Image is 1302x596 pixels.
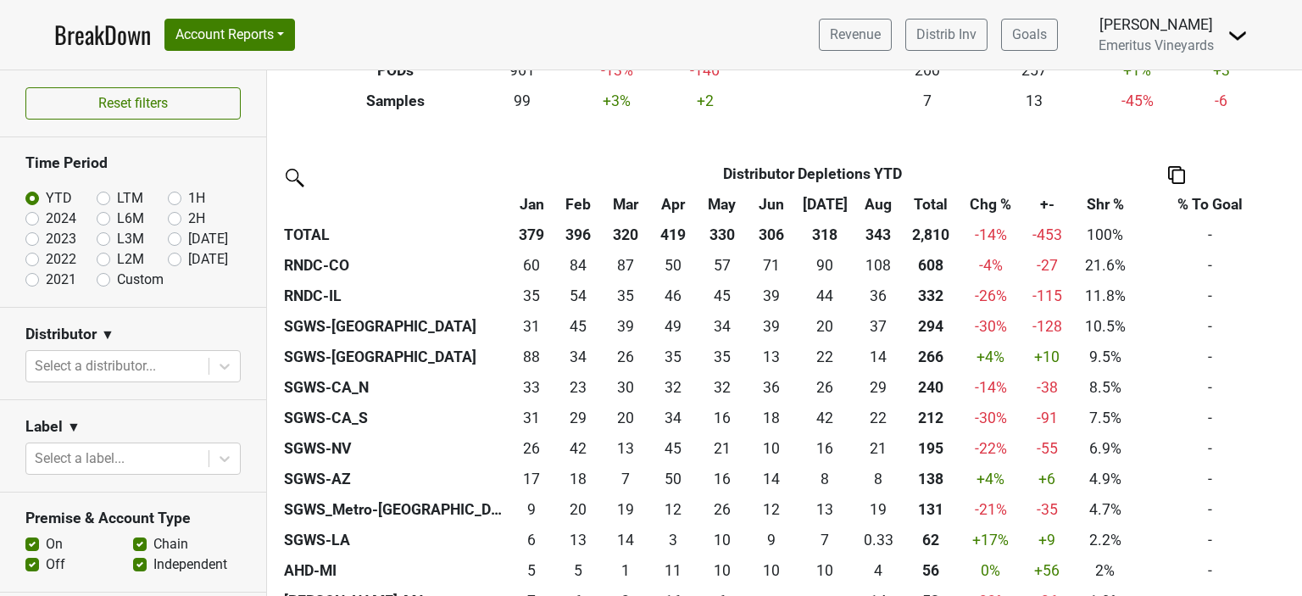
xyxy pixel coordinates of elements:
th: Jan: activate to sort column ascending [510,189,554,220]
td: 29.25 [554,403,603,433]
th: +-: activate to sort column ascending [1022,189,1071,220]
div: 108 [858,254,899,276]
td: -13 % [567,55,667,86]
td: - [1138,372,1281,403]
span: -14% [975,226,1007,243]
label: 1H [188,188,205,209]
td: +1 % [1088,55,1188,86]
th: 320 [603,220,648,250]
td: 71.25 [747,250,796,281]
div: 71 [751,254,793,276]
td: 45.834 [648,281,698,311]
button: Reset filters [25,87,241,120]
label: 2H [188,209,205,229]
th: 330 [698,220,747,250]
div: 12 [751,499,793,521]
th: 211.916 [903,403,959,433]
div: 20 [558,499,599,521]
div: 13 [800,499,850,521]
h3: Premise & Account Type [25,510,241,527]
td: - [1138,403,1281,433]
td: -30 % [959,311,1022,342]
th: 396 [554,220,603,250]
td: 84.333 [554,250,603,281]
td: 10.5% [1071,311,1138,342]
th: 607.816 [903,250,959,281]
td: - [1138,433,1281,464]
td: 87.667 [510,342,554,372]
div: 35 [652,346,693,368]
div: 32 [702,376,743,398]
th: SGWS-[GEOGRAPHIC_DATA] [280,311,510,342]
div: +6 [1027,468,1068,490]
td: 26 [698,494,747,525]
td: +3 % [567,86,667,116]
div: 212 [907,407,954,429]
label: L2M [117,249,144,270]
div: 16 [702,407,743,429]
div: 33 [515,376,549,398]
td: 2.2% [1071,525,1138,555]
td: 22.917 [554,372,603,403]
td: 38.919 [747,311,796,342]
h3: Time Period [25,154,241,172]
div: 35 [702,346,743,368]
td: -14 % [959,372,1022,403]
div: 46 [652,285,693,307]
div: 39 [751,285,793,307]
div: 26 [702,499,743,521]
td: 30 [603,372,648,403]
td: -45 % [1088,86,1188,116]
td: 45.167 [648,433,698,464]
td: 34.168 [698,311,747,342]
th: SGWS-CA_N [280,372,510,403]
td: +17 % [959,525,1022,555]
div: 17 [515,468,549,490]
td: 22 [854,403,903,433]
div: -115 [1027,285,1068,307]
td: +4 % [959,464,1022,494]
td: - [1138,250,1281,281]
div: 22 [858,407,899,429]
th: SGWS-CA_S [280,403,510,433]
td: 44.833 [698,281,747,311]
td: 0.333 [854,525,903,555]
th: 294.090 [903,311,959,342]
td: 4.7% [1071,494,1138,525]
td: 53.917 [554,281,603,311]
div: 14 [751,468,793,490]
a: Revenue [819,19,892,51]
div: 57 [702,254,743,276]
div: -27 [1027,254,1068,276]
td: 50.167 [648,250,698,281]
label: On [46,534,63,554]
div: 23 [558,376,599,398]
th: % To Goal: activate to sort column ascending [1138,189,1281,220]
label: 2023 [46,229,76,249]
label: 2021 [46,270,76,290]
td: -146 [667,55,743,86]
td: -6 [1188,86,1255,116]
div: 60 [515,254,549,276]
td: -30 % [959,403,1022,433]
div: 608 [907,254,954,276]
td: 31.5 [698,372,747,403]
td: 13.834 [747,464,796,494]
td: 21.5 [796,342,854,372]
td: +4 % [959,342,1022,372]
td: 8.5% [1071,372,1138,403]
td: 13.333 [603,433,648,464]
td: 90.4 [796,250,854,281]
td: 18 [554,464,603,494]
td: 5.999 [510,525,554,555]
td: 99 [477,86,567,116]
td: 257 [981,55,1088,86]
div: 90 [800,254,850,276]
th: May: activate to sort column ascending [698,189,747,220]
td: 11.8% [1071,281,1138,311]
th: 265.835 [903,342,959,372]
th: 2,810 [903,220,959,250]
div: 31 [515,315,549,337]
td: -4 % [959,250,1022,281]
td: 28.5 [854,372,903,403]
